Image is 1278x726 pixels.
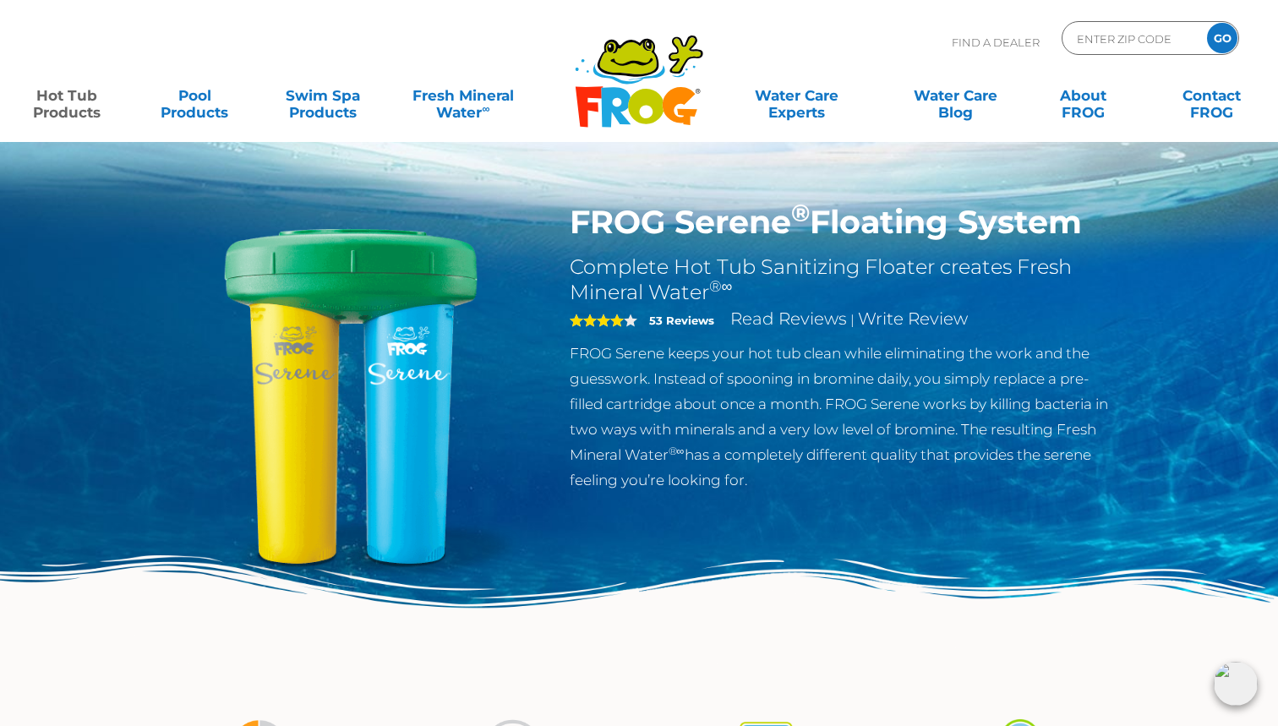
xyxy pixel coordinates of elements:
[1034,79,1133,112] a: AboutFROG
[570,341,1122,493] p: FROG Serene keeps your hot tub clean while eliminating the work and the guesswork. Instead of spo...
[1161,79,1261,112] a: ContactFROG
[1075,26,1189,51] input: Zip Code Form
[570,314,624,327] span: 4
[157,203,544,590] img: hot-tub-product-serene-floater.png
[570,203,1122,242] h1: FROG Serene Floating System
[17,79,117,112] a: Hot TubProducts
[401,79,525,112] a: Fresh MineralWater∞
[715,79,877,112] a: Water CareExperts
[273,79,373,112] a: Swim SpaProducts
[145,79,244,112] a: PoolProducts
[791,198,810,227] sup: ®
[952,21,1040,63] p: Find A Dealer
[669,445,685,457] sup: ®∞
[1214,662,1258,706] img: openIcon
[482,102,489,115] sup: ∞
[709,277,733,296] sup: ®∞
[850,312,855,328] span: |
[649,314,714,327] strong: 53 Reviews
[1207,23,1237,53] input: GO
[858,308,968,329] a: Write Review
[730,308,847,329] a: Read Reviews
[570,254,1122,305] h2: Complete Hot Tub Sanitizing Floater creates Fresh Mineral Water
[905,79,1005,112] a: Water CareBlog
